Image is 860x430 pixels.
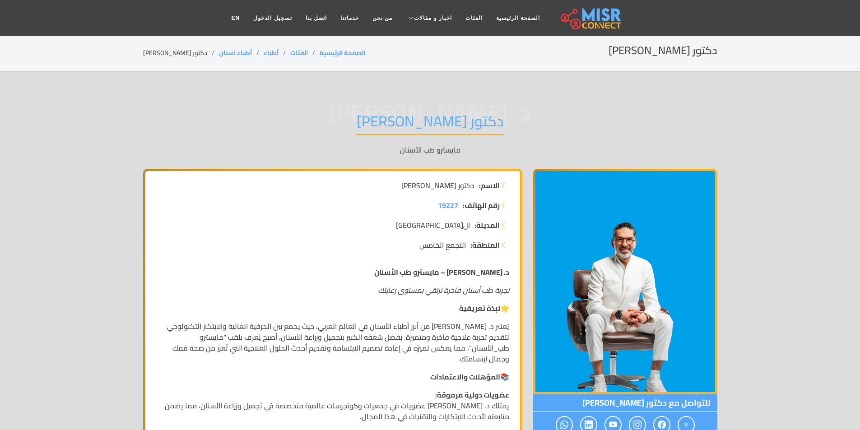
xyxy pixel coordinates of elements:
[474,220,500,231] strong: المدينة:
[419,240,466,250] span: التجمع الخامس
[533,169,717,394] img: دكتور محمد عماد
[156,303,509,314] p: 🌟
[438,200,458,211] a: 19227
[463,200,500,211] strong: رقم الهاتف:
[225,9,247,27] a: EN
[378,283,509,297] em: تجربة طب أسنان فاخرة ترتقي بمستوى رعايتك
[533,394,717,412] span: للتواصل مع دكتور [PERSON_NAME]
[299,9,334,27] a: اتصل بنا
[561,7,621,29] img: main.misr_connect
[156,321,509,364] p: يُعتبر د. [PERSON_NAME] من أبرز أطباء الأسنان في العالم العربي، حيث يجمع بين الحرفية العالية والا...
[489,9,547,27] a: الصفحة الرئيسية
[156,389,509,422] p: يمتلك د. [PERSON_NAME] عضويات في جمعيات وكونجرسات عالمية متخصصة في تجميل وزراعة الأسنان، مما يضمن...
[264,47,279,59] a: أطباء
[156,371,509,382] p: 📚
[470,240,500,250] strong: المنطقة:
[143,48,219,58] li: دكتور [PERSON_NAME]
[219,47,252,59] a: أطباء اسنان
[357,112,504,135] h1: دكتور [PERSON_NAME]
[401,180,474,191] span: دكتور [PERSON_NAME]
[246,9,298,27] a: تسجيل الدخول
[459,301,500,315] strong: نبذة تعريفية
[414,14,452,22] span: اخبار و مقالات
[290,47,308,59] a: الفئات
[430,370,500,384] strong: المؤهلات والاعتمادات
[459,9,489,27] a: الفئات
[399,9,459,27] a: اخبار و مقالات
[366,9,399,27] a: من نحن
[479,180,500,191] strong: الاسم:
[143,144,717,155] p: مايسترو طب الأسنان
[435,388,509,402] strong: عضويات دولية مرموقة:
[374,265,509,279] strong: د. [PERSON_NAME] – مايسترو طب الأسنان
[609,44,717,57] h2: دكتور [PERSON_NAME]
[438,199,458,212] span: 19227
[320,47,365,59] a: الصفحة الرئيسية
[396,220,470,231] span: ال[GEOGRAPHIC_DATA]
[334,9,366,27] a: خدماتنا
